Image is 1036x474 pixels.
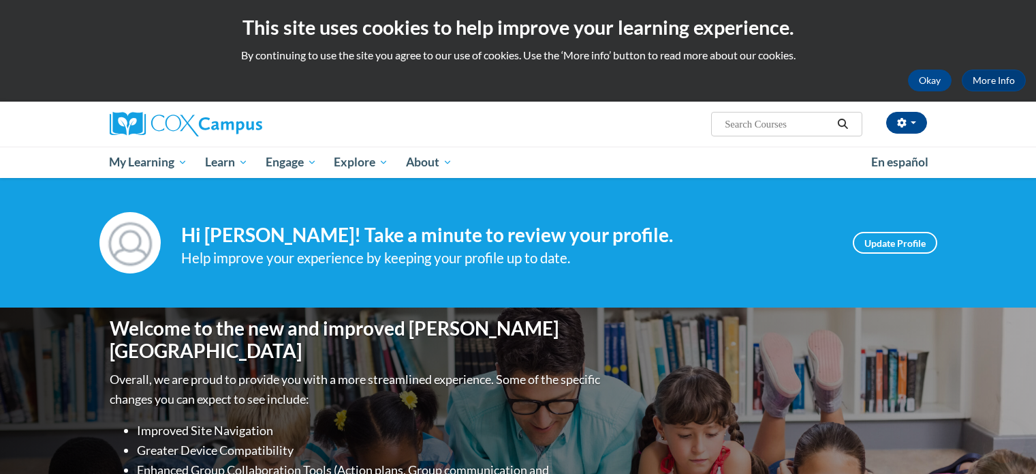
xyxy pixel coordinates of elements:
p: Overall, we are proud to provide you with a more streamlined experience. Some of the specific cha... [110,370,603,409]
a: Cox Campus [110,112,368,136]
a: En español [862,148,937,177]
h1: Welcome to the new and improved [PERSON_NAME][GEOGRAPHIC_DATA] [110,317,603,363]
div: Help improve your experience by keeping your profile up to date. [181,247,832,269]
span: My Learning [109,154,187,171]
li: Greater Device Compatibility [137,441,603,460]
a: Update Profile [853,232,937,254]
span: About [406,154,452,171]
a: About [397,147,461,178]
a: My Learning [101,147,197,178]
iframe: Button to launch messaging window [982,419,1025,463]
a: Explore [325,147,397,178]
input: Search Courses [723,116,832,132]
img: Profile Image [99,212,161,273]
span: Engage [266,154,317,171]
a: Learn [196,147,257,178]
span: En español [871,155,928,169]
h4: Hi [PERSON_NAME]! Take a minute to review your profile. [181,224,832,247]
div: Main menu [89,147,947,178]
button: Search [832,116,853,132]
img: Cox Campus [110,112,262,136]
span: Learn [205,154,248,171]
p: By continuing to use the site you agree to our use of cookies. Use the ‘More info’ button to read... [10,48,1026,63]
button: Okay [908,70,952,91]
h2: This site uses cookies to help improve your learning experience. [10,14,1026,41]
li: Improved Site Navigation [137,421,603,441]
button: Account Settings [886,112,927,134]
span: Explore [334,154,388,171]
a: More Info [962,70,1026,91]
a: Engage [257,147,326,178]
